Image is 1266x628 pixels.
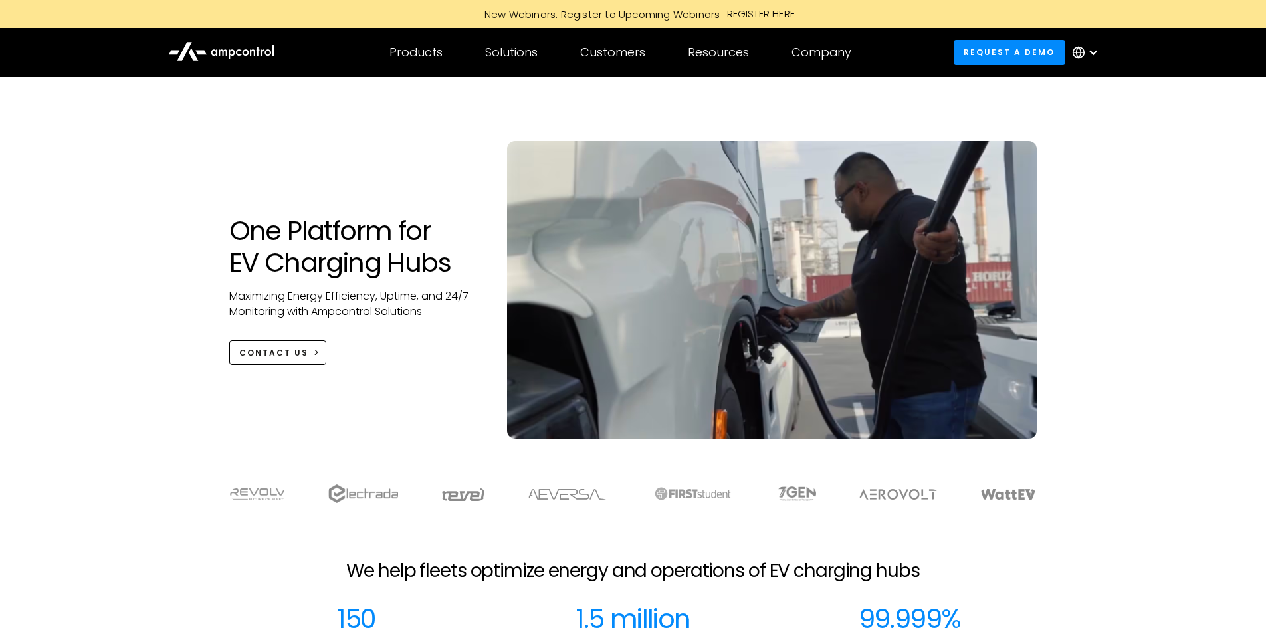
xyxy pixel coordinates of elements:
[229,289,481,319] p: Maximizing Energy Efficiency, Uptime, and 24/7 Monitoring with Ampcontrol Solutions
[485,45,538,60] div: Solutions
[334,7,932,21] a: New Webinars: Register to Upcoming WebinarsREGISTER HERE
[580,45,645,60] div: Customers
[859,489,938,500] img: Aerovolt Logo
[954,40,1065,64] a: Request a demo
[727,7,795,21] div: REGISTER HERE
[791,45,851,60] div: Company
[980,489,1036,500] img: WattEV logo
[239,347,308,359] div: CONTACT US
[346,560,919,582] h2: We help fleets optimize energy and operations of EV charging hubs
[389,45,443,60] div: Products
[471,7,727,21] div: New Webinars: Register to Upcoming Webinars
[229,340,327,365] a: CONTACT US
[688,45,749,60] div: Resources
[328,484,398,503] img: electrada logo
[229,215,481,278] h1: One Platform for EV Charging Hubs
